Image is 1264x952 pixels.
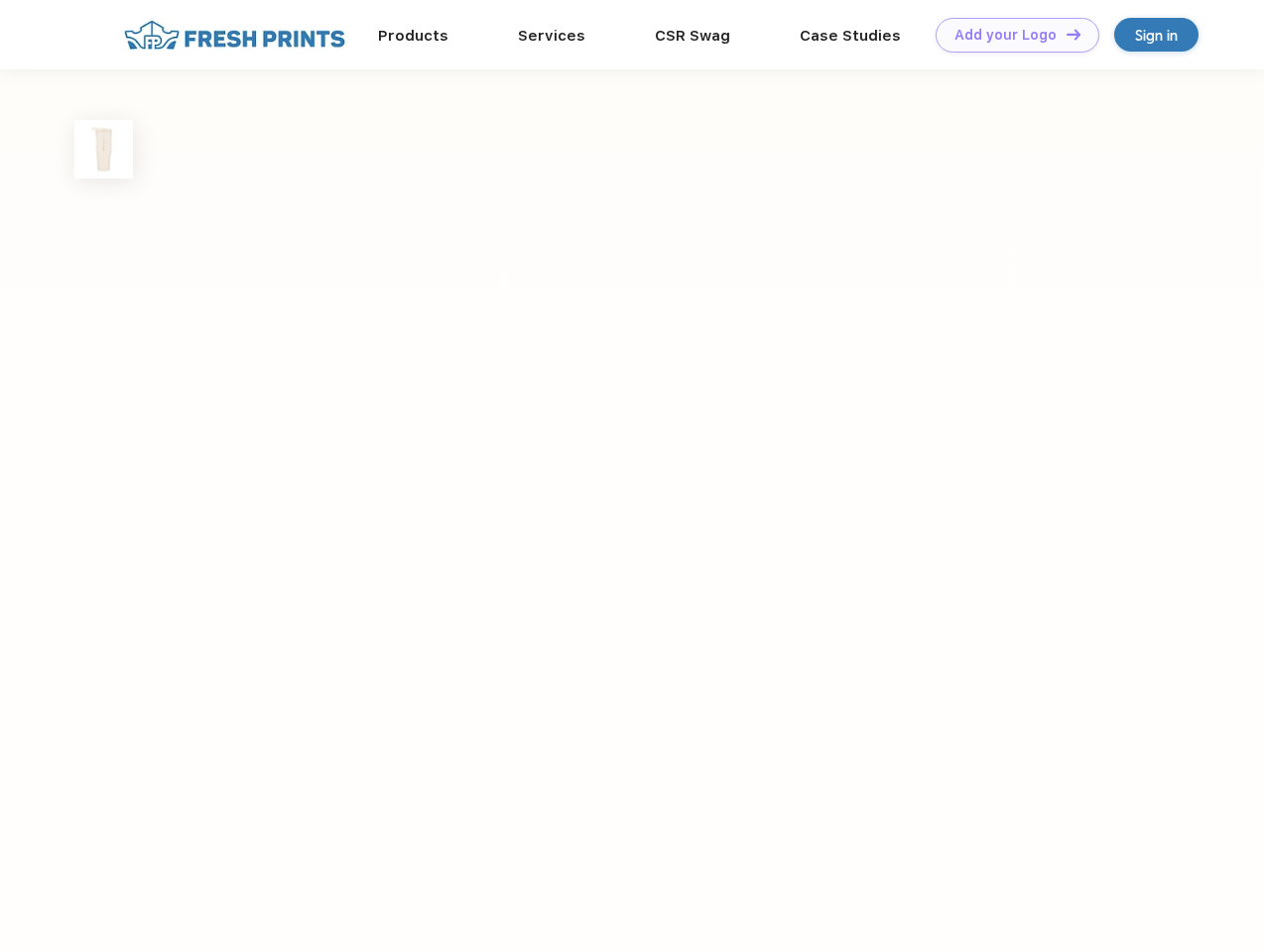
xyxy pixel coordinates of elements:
a: Sign in [1114,18,1199,52]
img: DT [1067,29,1080,40]
img: func=resize&h=100 [74,120,133,178]
div: Sign in [1135,24,1178,47]
div: Add your Logo [954,27,1057,44]
a: Products [378,27,448,45]
img: fo%20logo%202.webp [118,18,351,53]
